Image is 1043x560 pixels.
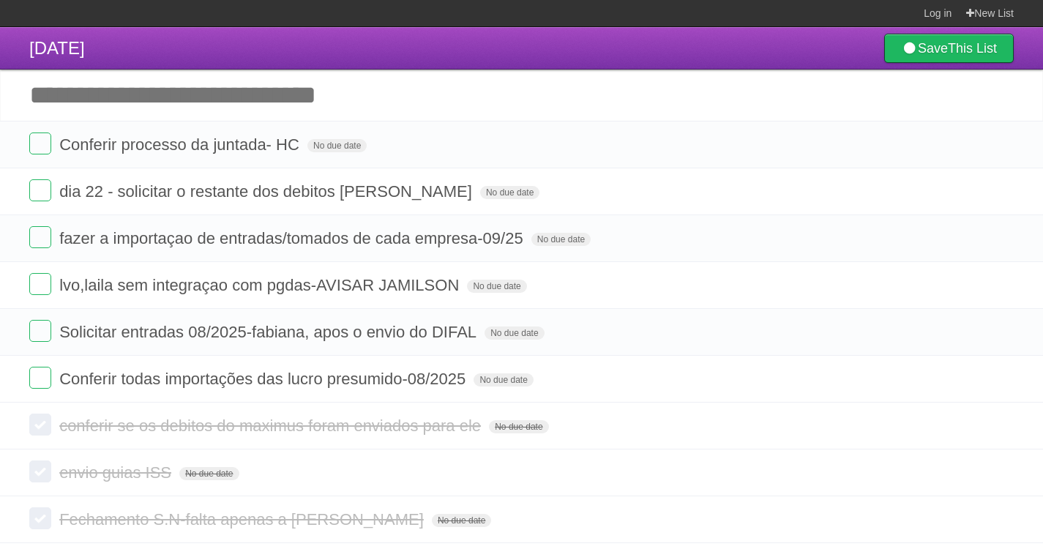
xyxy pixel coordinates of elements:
[29,367,51,389] label: Done
[59,229,527,247] span: fazer a importaçao de entradas/tomados de cada empresa-09/25
[59,182,476,201] span: dia 22 - solicitar o restante dos debitos [PERSON_NAME]
[59,323,480,341] span: Solicitar entradas 08/2025-fabiana, apos o envio do DIFAL
[531,233,591,246] span: No due date
[432,514,491,527] span: No due date
[480,186,539,199] span: No due date
[59,370,469,388] span: Conferir todas importações das lucro presumido-08/2025
[29,320,51,342] label: Done
[179,467,239,480] span: No due date
[29,273,51,295] label: Done
[59,463,175,482] span: envio guias ISS
[59,417,485,435] span: conferir se os debitos do maximus foram enviados para ele
[59,135,303,154] span: Conferir processo da juntada- HC
[29,460,51,482] label: Done
[307,139,367,152] span: No due date
[29,414,51,436] label: Done
[489,420,548,433] span: No due date
[884,34,1014,63] a: SaveThis List
[948,41,997,56] b: This List
[29,38,85,58] span: [DATE]
[485,326,544,340] span: No due date
[467,280,526,293] span: No due date
[59,276,463,294] span: lvo,laila sem integraçao com pgdas-AVISAR JAMILSON
[29,132,51,154] label: Done
[29,179,51,201] label: Done
[474,373,533,387] span: No due date
[29,507,51,529] label: Done
[29,226,51,248] label: Done
[59,510,427,529] span: Fechamento S.N-falta apenas a [PERSON_NAME]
